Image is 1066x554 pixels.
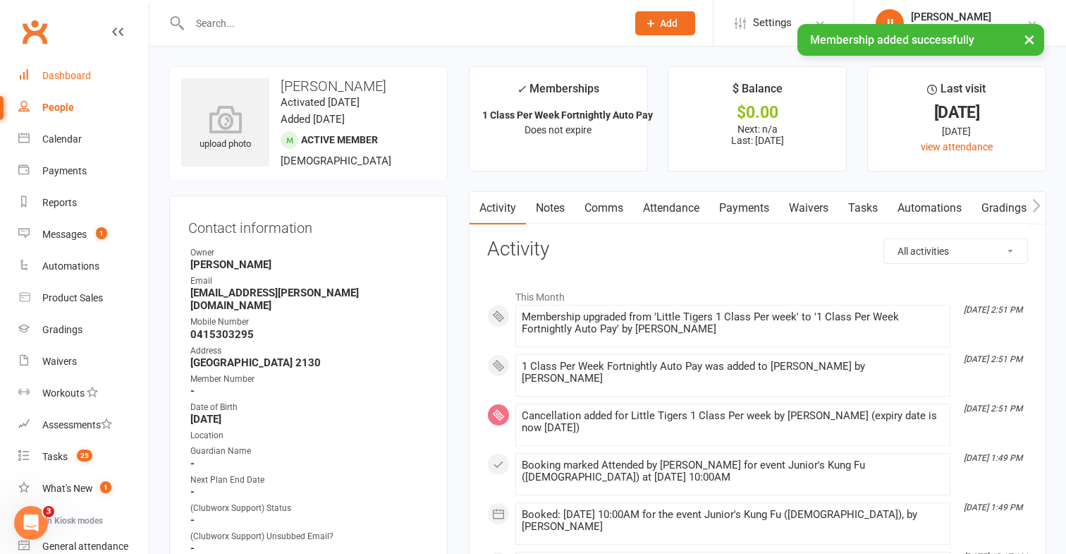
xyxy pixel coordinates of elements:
[190,429,429,442] div: Location
[42,483,93,494] div: What's New
[190,514,429,526] strong: -
[482,109,653,121] strong: 1 Class Per Week Fortnightly Auto Pay
[911,11,1027,23] div: [PERSON_NAME]
[487,239,1028,260] h3: Activity
[190,328,429,341] strong: 0415303295
[522,410,944,434] div: Cancellation added for Little Tigers 1 Class Per week by [PERSON_NAME] (expiry date is now [DATE])
[733,80,783,105] div: $ Balance
[42,356,77,367] div: Waivers
[522,509,944,533] div: Booked: [DATE] 10:00AM for the event Junior's Kung Fu ([DEMOGRAPHIC_DATA]), by [PERSON_NAME]
[42,165,87,176] div: Payments
[190,373,429,386] div: Member Number
[487,282,1028,305] li: This Month
[18,409,149,441] a: Assessments
[14,506,48,540] iframe: Intercom live chat
[77,450,92,462] span: 25
[911,23,1027,36] div: Head Academy Leichhardt
[517,83,526,96] i: ✓
[181,105,269,152] div: upload photo
[964,502,1022,512] i: [DATE] 1:49 PM
[18,441,149,473] a: Tasks 25
[190,502,429,515] div: (Clubworx Support) Status
[42,387,85,399] div: Workouts
[660,18,678,29] span: Add
[964,453,1022,463] i: [DATE] 1:49 PM
[281,155,391,167] span: [DEMOGRAPHIC_DATA]
[18,60,149,92] a: Dashboard
[190,246,429,260] div: Owner
[779,192,838,224] a: Waivers
[470,192,526,224] a: Activity
[190,401,429,414] div: Date of Birth
[42,197,77,208] div: Reports
[43,506,54,517] span: 3
[876,9,904,37] div: JL
[281,113,345,126] time: Added [DATE]
[42,292,103,303] div: Product Sales
[18,124,149,155] a: Calendar
[42,419,112,430] div: Assessments
[190,486,429,498] strong: -
[42,102,74,113] div: People
[42,541,128,552] div: General attendance
[301,134,378,145] span: Active member
[526,192,575,224] a: Notes
[190,287,429,312] strong: [EMAIL_ADDRESS][PERSON_NAME][DOMAIN_NAME]
[42,133,82,145] div: Calendar
[42,70,91,81] div: Dashboard
[18,155,149,187] a: Payments
[681,124,833,146] p: Next: n/a Last: [DATE]
[888,192,972,224] a: Automations
[18,378,149,409] a: Workouts
[18,473,149,505] a: What's New1
[18,251,149,282] a: Automations
[633,192,709,224] a: Attendance
[1017,24,1042,54] button: ×
[190,356,429,369] strong: [GEOGRAPHIC_DATA] 2130
[190,474,429,487] div: Next Plan End Date
[190,315,429,329] div: Mobile Number
[17,14,52,49] a: Clubworx
[517,80,599,106] div: Memberships
[525,124,592,136] span: Does not expire
[881,124,1033,139] div: [DATE]
[709,192,779,224] a: Payments
[96,227,107,239] span: 1
[190,344,429,358] div: Address
[964,404,1022,414] i: [DATE] 2:51 PM
[927,80,986,105] div: Last visit
[190,445,429,458] div: Guardian Name
[881,105,1033,120] div: [DATE]
[42,324,82,335] div: Gradings
[522,311,944,335] div: Membership upgraded from 'Little Tigers 1 Class Per week' to '1 Class Per Week Fortnightly Auto P...
[797,24,1044,56] div: Membership added successfully
[190,457,429,470] strong: -
[575,192,633,224] a: Comms
[635,11,695,35] button: Add
[188,215,429,236] h3: Contact information
[18,314,149,346] a: Gradings
[964,305,1022,315] i: [DATE] 2:51 PM
[681,105,833,120] div: $0.00
[18,219,149,251] a: Messages 1
[190,275,429,288] div: Email
[921,141,993,152] a: view attendance
[42,229,87,240] div: Messages
[281,96,360,109] time: Activated [DATE]
[838,192,888,224] a: Tasks
[522,361,944,385] div: 1 Class Per Week Fortnightly Auto Pay was added to [PERSON_NAME] by [PERSON_NAME]
[181,78,436,94] h3: [PERSON_NAME]
[18,92,149,124] a: People
[522,459,944,483] div: Booking marked Attended by [PERSON_NAME] for event Junior's Kung Fu ([DEMOGRAPHIC_DATA]) at [DATE...
[42,260,99,272] div: Automations
[42,451,68,462] div: Tasks
[964,354,1022,364] i: [DATE] 2:51 PM
[190,385,429,397] strong: -
[753,7,792,39] span: Settings
[190,530,429,543] div: (Clubworx Support) Unsubbed Email?
[18,282,149,314] a: Product Sales
[190,258,429,271] strong: [PERSON_NAME]
[190,413,429,426] strong: [DATE]
[18,187,149,219] a: Reports
[100,481,111,493] span: 1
